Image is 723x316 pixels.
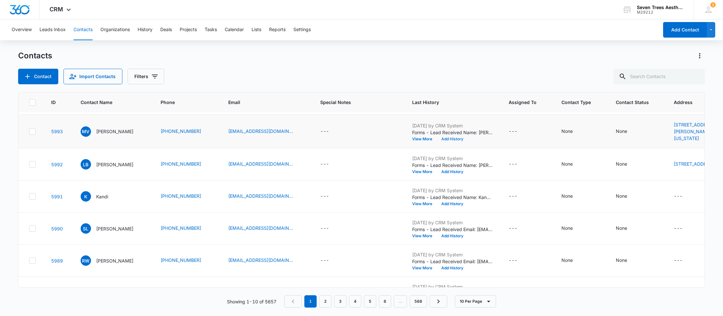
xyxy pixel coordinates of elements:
div: Phone - (970) 396-1502 - Select to Edit Field [161,225,213,232]
p: [DATE] by CRM System [412,187,493,194]
button: Calendar [225,19,244,40]
span: MV [81,126,91,137]
span: CRM [50,6,63,13]
div: Contact Type - None - Select to Edit Field [561,128,584,135]
p: Forms - Lead Received Name: [PERSON_NAME] Email: [EMAIL_ADDRESS][DOMAIN_NAME] Phone: [PHONE_NUMBE... [412,129,493,136]
div: Address - - Select to Edit Field [674,257,694,264]
button: Organizations [100,19,130,40]
div: --- [320,128,329,135]
div: Contact Status - None - Select to Edit Field [616,193,639,200]
div: --- [509,160,517,168]
div: Email - mickygold17@gmail.com - Select to Edit Field [228,128,305,135]
a: [PHONE_NUMBER] [161,225,201,231]
div: Assigned To - - Select to Edit Field [509,160,529,168]
p: [DATE] by CRM System [412,155,493,162]
a: Navigate to contact details page for Samantha Lietz [51,226,63,231]
div: --- [320,257,329,264]
div: None [561,225,573,231]
button: Add History [437,137,468,141]
p: Forms - Lead Received Name: Kandi Email: [EMAIL_ADDRESS][DOMAIN_NAME] Phone: [PHONE_NUMBER] Lead ... [412,194,493,201]
div: None [616,128,627,135]
button: Filters [128,69,164,84]
a: [EMAIL_ADDRESS][DOMAIN_NAME] [228,193,293,199]
a: [EMAIL_ADDRESS][DOMAIN_NAME] [228,225,293,231]
p: [DATE] by CRM System [412,122,493,129]
a: [EMAIL_ADDRESS][DOMAIN_NAME] [228,160,293,167]
a: Page 5 [364,295,376,308]
div: None [616,225,627,231]
div: Assigned To - - Select to Edit Field [509,128,529,135]
p: [DATE] by CRM System [412,251,493,258]
div: Phone - (970) 222-3283 - Select to Edit Field [161,193,213,200]
a: Navigate to contact details page for Lexi Bergmann [51,162,63,167]
div: --- [320,193,329,200]
div: Address - - Select to Edit Field [674,225,694,232]
div: Contact Name - Rahwa Woldeyesus - Select to Edit Field [81,255,145,266]
div: Contact Type - None - Select to Edit Field [561,225,584,232]
div: Contact Type - None - Select to Edit Field [561,257,584,264]
div: account name [637,5,684,10]
nav: Pagination [284,295,447,308]
a: [STREET_ADDRESS][PERSON_NAME][US_STATE] [674,122,717,141]
p: [PERSON_NAME] [96,257,133,264]
span: Last History [412,99,484,106]
div: Assigned To - - Select to Edit Field [509,225,529,232]
div: --- [509,225,517,232]
div: Email - lexinoelle4@icloud.com - Select to Edit Field [228,160,305,168]
p: Showing 1-10 of 5657 [227,298,277,305]
em: 1 [304,295,317,308]
button: Add History [437,266,468,270]
div: None [616,257,627,263]
h1: Contacts [18,51,52,61]
button: Add History [437,202,468,206]
a: Page 2 [319,295,332,308]
div: account id [637,10,684,15]
button: View More [412,137,437,141]
span: Email [228,99,295,106]
p: Forms - Lead Received Name: [PERSON_NAME] Email: [EMAIL_ADDRESS][DOMAIN_NAME] Phone: [PHONE_NUMBE... [412,162,493,169]
div: Contact Name - Mikaela Vigil - Select to Edit Field [81,126,145,137]
button: Settings [293,19,311,40]
div: Special Notes - - Select to Edit Field [320,257,341,264]
div: Email - gettinhitched2026@gmail.com - Select to Edit Field [228,225,305,232]
a: Page 6 [379,295,391,308]
div: Email - rahwawoldeyesus@gmail.com - Select to Edit Field [228,257,305,264]
button: Leads Inbox [40,19,66,40]
div: Contact Status - None - Select to Edit Field [616,225,639,232]
button: Add Contact [663,22,707,38]
button: Tasks [205,19,217,40]
div: Special Notes - - Select to Edit Field [320,193,341,200]
a: [PHONE_NUMBER] [161,128,201,135]
div: --- [674,193,683,200]
p: [DATE] by CRM System [412,283,493,290]
span: LB [81,159,91,170]
a: Navigate to contact details page for Mikaela Vigil [51,129,63,134]
a: Page 4 [349,295,361,308]
a: [EMAIL_ADDRESS][DOMAIN_NAME] [228,257,293,263]
div: --- [509,128,517,135]
div: --- [320,160,329,168]
div: Contact Type - None - Select to Edit Field [561,160,584,168]
div: Contact Status - None - Select to Edit Field [616,128,639,135]
div: None [561,128,573,135]
div: Contact Status - None - Select to Edit Field [616,257,639,264]
button: View More [412,170,437,174]
button: Deals [160,19,172,40]
p: Forms - Lead Received Email: [EMAIL_ADDRESS][DOMAIN_NAME] First Name: [PERSON_NAME] Last Name: [P... [412,258,493,265]
button: 10 Per Page [455,295,496,308]
div: Special Notes - - Select to Edit Field [320,160,341,168]
div: Assigned To - - Select to Edit Field [509,193,529,200]
span: Assigned To [509,99,537,106]
button: View More [412,234,437,238]
a: [PHONE_NUMBER] [161,160,201,167]
a: Navigate to contact details page for Kandi [51,194,63,199]
button: Add History [437,170,468,174]
button: Actions [695,51,705,61]
a: Next Page [430,295,447,308]
a: Page 566 [410,295,427,308]
button: Add Contact [18,69,58,84]
a: [EMAIL_ADDRESS][DOMAIN_NAME] [228,128,293,135]
span: Special Notes [320,99,387,106]
div: None [561,257,573,263]
div: Phone - (970) 825-2991 - Select to Edit Field [161,160,213,168]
